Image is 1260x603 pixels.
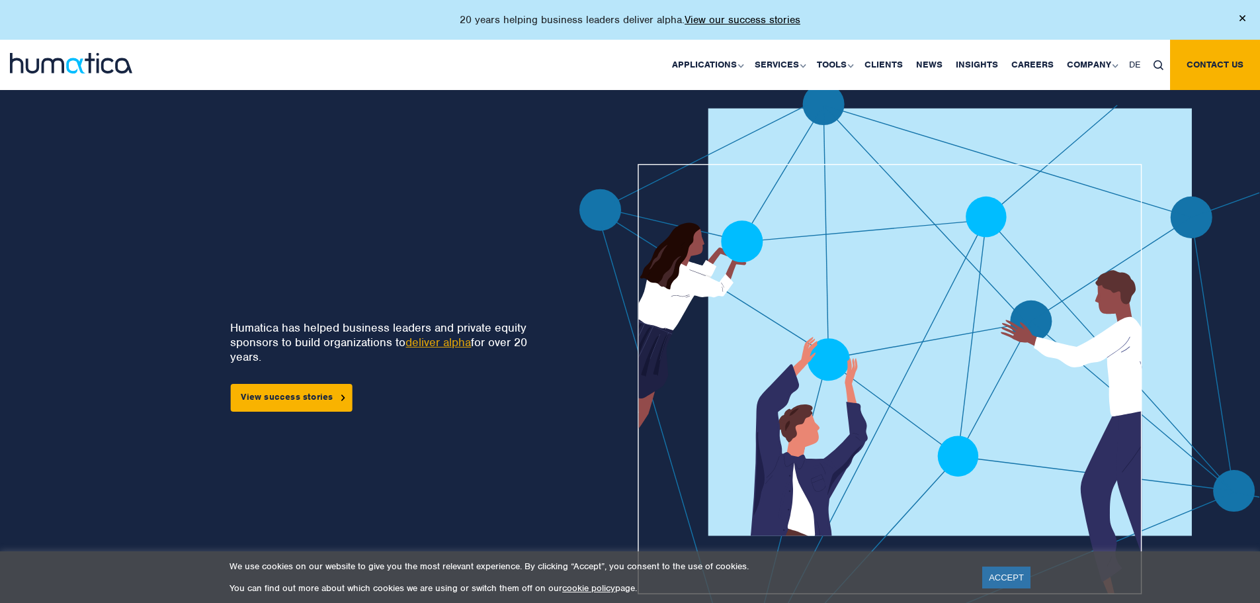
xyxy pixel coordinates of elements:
img: logo [10,53,132,73]
p: Humatica has helped business leaders and private equity sponsors to build organizations to for ov... [230,320,536,364]
img: arrowicon [341,394,345,400]
a: Clients [858,40,909,90]
a: News [909,40,949,90]
span: DE [1129,59,1140,70]
a: View success stories [230,384,352,412]
a: View our success stories [685,13,800,26]
a: Applications [665,40,748,90]
p: You can find out more about which cookies we are using or switch them off on our page. [230,582,966,594]
a: Careers [1005,40,1060,90]
img: search_icon [1154,60,1163,70]
p: 20 years helping business leaders deliver alpha. [460,13,800,26]
a: Services [748,40,810,90]
a: deliver alpha [405,335,471,349]
a: Insights [949,40,1005,90]
a: Tools [810,40,858,90]
a: cookie policy [562,582,615,594]
a: ACCEPT [982,567,1030,588]
a: Company [1060,40,1122,90]
p: We use cookies on our website to give you the most relevant experience. By clicking “Accept”, you... [230,561,966,572]
a: DE [1122,40,1147,90]
a: Contact us [1170,40,1260,90]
